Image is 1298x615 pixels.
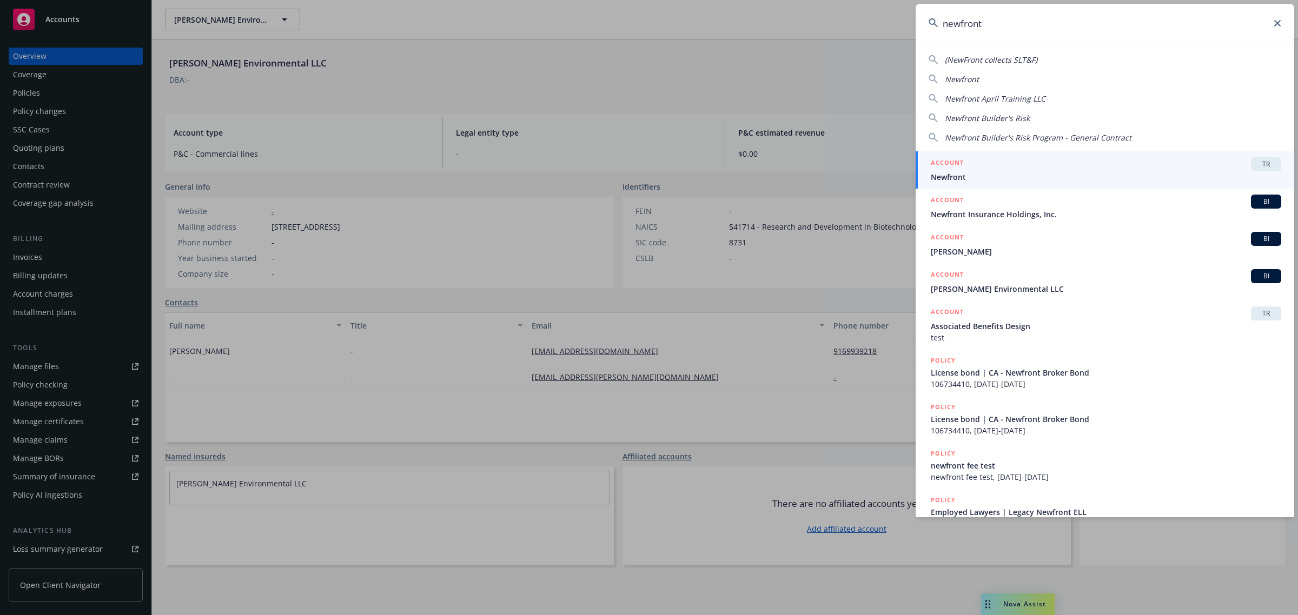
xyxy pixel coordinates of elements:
[945,93,1045,104] span: Newfront April Training LLC
[931,195,964,208] h5: ACCOUNT
[931,402,956,412] h5: POLICY
[1255,309,1277,318] span: TR
[916,489,1294,535] a: POLICYEmployed Lawyers | Legacy Newfront ELL
[931,209,1281,220] span: Newfront Insurance Holdings, Inc.
[931,355,956,366] h5: POLICY
[945,55,1037,65] span: (NewFront collects SLT&F)
[1255,159,1277,169] span: TR
[931,506,1281,518] span: Employed Lawyers | Legacy Newfront ELL
[931,367,1281,378] span: License bond | CA - Newfront Broker Bond
[916,442,1294,489] a: POLICYnewfront fee testnewfront fee test, [DATE]-[DATE]
[931,494,956,505] h5: POLICY
[916,349,1294,396] a: POLICYLicense bond | CA - Newfront Broker Bond106734410, [DATE]-[DATE]
[945,132,1131,143] span: Newfront Builder's Risk Program - General Contract
[931,332,1281,343] span: test
[1255,234,1277,244] span: BI
[931,306,964,319] h5: ACCOUNT
[1255,197,1277,206] span: BI
[931,425,1281,436] span: 106734410, [DATE]-[DATE]
[931,448,956,459] h5: POLICY
[916,151,1294,189] a: ACCOUNTTRNewfront
[1255,271,1277,281] span: BI
[916,4,1294,43] input: Search...
[931,471,1281,483] span: newfront fee test, [DATE]-[DATE]
[931,269,964,282] h5: ACCOUNT
[931,413,1281,425] span: License bond | CA - Newfront Broker Bond
[931,246,1281,257] span: [PERSON_NAME]
[931,378,1281,390] span: 106734410, [DATE]-[DATE]
[916,396,1294,442] a: POLICYLicense bond | CA - Newfront Broker Bond106734410, [DATE]-[DATE]
[916,300,1294,349] a: ACCOUNTTRAssociated Benefits Designtest
[931,171,1281,183] span: Newfront
[916,226,1294,263] a: ACCOUNTBI[PERSON_NAME]
[945,113,1030,123] span: Newfront Builder's Risk
[945,74,979,84] span: Newfront
[931,320,1281,332] span: Associated Benefits Design
[931,157,964,170] h5: ACCOUNT
[916,263,1294,300] a: ACCOUNTBI[PERSON_NAME] Environmental LLC
[931,283,1281,295] span: [PERSON_NAME] Environmental LLC
[931,460,1281,471] span: newfront fee test
[931,232,964,245] h5: ACCOUNT
[916,189,1294,226] a: ACCOUNTBINewfront Insurance Holdings, Inc.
